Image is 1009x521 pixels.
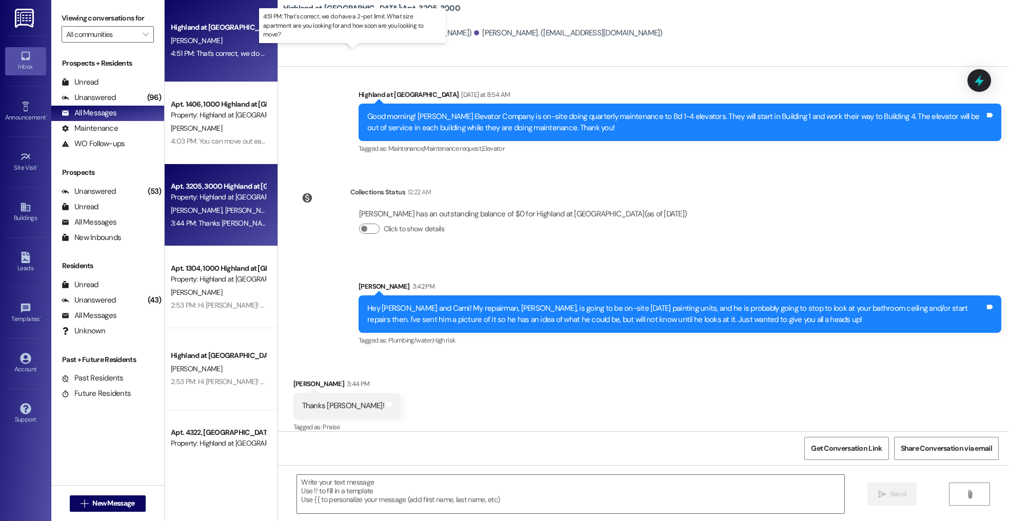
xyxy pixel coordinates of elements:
[878,490,886,498] i: 
[62,232,121,243] div: New Inbounds
[171,300,799,310] div: 2:53 PM: Hi [PERSON_NAME]! An Amazon package was delivered to your old address here. If you would...
[62,77,98,88] div: Unread
[890,489,906,499] span: Send
[37,163,38,170] span: •
[81,499,88,508] i: 
[350,187,405,197] div: Collections Status
[966,490,974,498] i: 
[62,10,154,26] label: Viewing conversations for
[283,3,488,25] b: Highland at [GEOGRAPHIC_DATA]: Apt. 3205, 3000 Highland at [GEOGRAPHIC_DATA]
[171,136,748,146] div: 4:03 PM: You can move out early, but you would still be responsible for September and October ren...
[145,184,164,199] div: (53)
[359,89,1001,104] div: Highland at [GEOGRAPHIC_DATA]
[62,326,105,336] div: Unknown
[62,138,125,149] div: WO Follow-ups
[62,388,131,399] div: Future Residents
[70,495,146,512] button: New Message
[410,281,434,292] div: 3:42 PM
[5,198,46,226] a: Buildings
[46,112,47,119] span: •
[62,217,116,228] div: All Messages
[171,124,222,133] span: [PERSON_NAME]
[171,350,266,361] div: Highland at [GEOGRAPHIC_DATA]
[51,354,164,365] div: Past + Future Residents
[62,310,116,321] div: All Messages
[359,281,1001,295] div: [PERSON_NAME]
[263,12,442,38] p: 4:51 PM: That's correct, we do have a 2-pet limit. What size apartment are you looking for and ho...
[171,288,222,297] span: [PERSON_NAME]
[171,364,222,373] span: [PERSON_NAME]
[39,314,41,321] span: •
[359,209,687,219] div: [PERSON_NAME] has an outstanding balance of $0 for Highland at [GEOGRAPHIC_DATA] (as of [DATE])
[5,148,46,176] a: Site Visit •
[66,26,137,43] input: All communities
[62,186,116,197] div: Unanswered
[62,123,118,134] div: Maintenance
[51,167,164,178] div: Prospects
[293,419,401,434] div: Tagged as:
[367,111,985,133] div: Good morning! [PERSON_NAME] Elevator Company is on-site doing quarterly maintenance to Bd 1-4 ele...
[901,443,992,454] span: Share Conversation via email
[15,9,36,28] img: ResiDesk Logo
[367,303,985,325] div: Hey [PERSON_NAME] and Cami! My repairman, [PERSON_NAME], is going to be on-site [DATE] painting u...
[5,299,46,327] a: Templates •
[92,498,134,509] span: New Message
[5,400,46,428] a: Support
[145,90,164,106] div: (96)
[171,49,553,58] div: 4:51 PM: That's correct, we do have a 2-pet limit. What size apartment are you looking for and ho...
[225,206,276,215] span: [PERSON_NAME]
[51,260,164,271] div: Residents
[867,483,917,506] button: Send
[171,36,222,45] span: [PERSON_NAME]
[171,427,266,438] div: Apt. 4322, [GEOGRAPHIC_DATA] at [GEOGRAPHIC_DATA]
[482,144,505,153] span: Elevator
[171,22,266,33] div: Highland at [GEOGRAPHIC_DATA]
[359,141,1001,156] div: Tagged as:
[143,30,148,38] i: 
[51,58,164,69] div: Prospects + Residents
[384,224,444,234] label: Click to show details
[171,218,274,228] div: 3:44 PM: Thanks [PERSON_NAME]!
[171,99,266,110] div: Apt. 1406, 1000 Highland at [GEOGRAPHIC_DATA]
[171,181,266,192] div: Apt. 3205, 3000 Highland at [GEOGRAPHIC_DATA]
[474,28,663,38] div: [PERSON_NAME]. ([EMAIL_ADDRESS][DOMAIN_NAME])
[171,438,266,449] div: Property: Highland at [GEOGRAPHIC_DATA]
[359,333,1001,348] div: Tagged as:
[62,295,116,306] div: Unanswered
[171,274,266,285] div: Property: Highland at [GEOGRAPHIC_DATA]
[293,378,401,393] div: [PERSON_NAME]
[62,92,116,103] div: Unanswered
[302,400,384,411] div: Thanks [PERSON_NAME]!
[323,423,340,431] span: Praise
[432,336,456,345] span: High risk
[62,279,98,290] div: Unread
[171,206,225,215] span: [PERSON_NAME]
[5,249,46,276] a: Leads
[344,378,369,389] div: 3:44 PM
[62,373,124,384] div: Past Residents
[459,89,510,100] div: [DATE] at 8:54 AM
[171,192,266,203] div: Property: Highland at [GEOGRAPHIC_DATA]
[171,377,799,386] div: 2:53 PM: Hi [PERSON_NAME]! An Amazon package was delivered to your old address here. If you would...
[62,202,98,212] div: Unread
[804,437,888,460] button: Get Conversation Link
[62,108,116,118] div: All Messages
[894,437,999,460] button: Share Conversation via email
[388,144,424,153] span: Maintenance ,
[171,110,266,121] div: Property: Highland at [GEOGRAPHIC_DATA]
[5,47,46,75] a: Inbox
[424,144,482,153] span: Maintenance request ,
[145,292,164,308] div: (43)
[388,336,432,345] span: Plumbing/water ,
[405,187,431,197] div: 12:22 AM
[171,263,266,274] div: Apt. 1304, 1000 Highland at [GEOGRAPHIC_DATA]
[5,350,46,377] a: Account
[811,443,882,454] span: Get Conversation Link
